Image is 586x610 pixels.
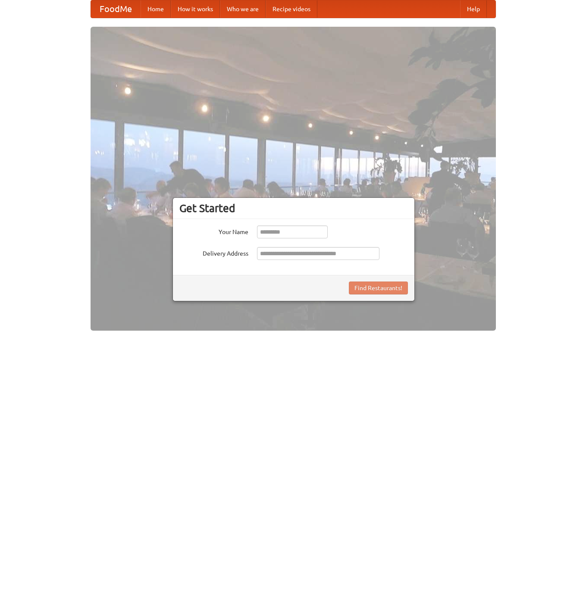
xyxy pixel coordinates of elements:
[179,225,248,236] label: Your Name
[349,282,408,294] button: Find Restaurants!
[171,0,220,18] a: How it works
[179,202,408,215] h3: Get Started
[266,0,317,18] a: Recipe videos
[220,0,266,18] a: Who we are
[141,0,171,18] a: Home
[179,247,248,258] label: Delivery Address
[91,0,141,18] a: FoodMe
[460,0,487,18] a: Help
